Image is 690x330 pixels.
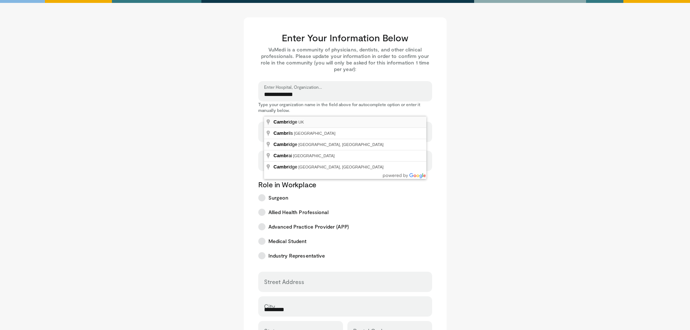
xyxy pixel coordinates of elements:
[258,180,432,189] p: Role in Workplace
[294,131,335,135] span: [GEOGRAPHIC_DATA]
[268,252,325,259] span: Industry Representative
[298,142,384,147] span: [GEOGRAPHIC_DATA], [GEOGRAPHIC_DATA]
[293,154,335,158] span: [GEOGRAPHIC_DATA]
[273,142,288,147] span: Cambr
[258,46,432,72] p: VuMedi is a community of physicians, dentists, and other clinical professionals. Please update yo...
[264,84,322,90] label: Enter Hospital, Organization...
[273,142,298,147] span: idge
[258,32,432,43] h3: Enter Your Information Below
[273,153,288,158] span: Cambr
[273,130,288,136] span: Cambr
[273,119,288,125] span: Cambr
[268,209,329,216] span: Allied Health Professional
[298,165,384,169] span: [GEOGRAPHIC_DATA], [GEOGRAPHIC_DATA]
[264,299,275,314] label: City
[258,101,432,113] p: Type your organization name in the field above for autocomplete option or enter it manually below.
[273,130,294,136] span: ils
[268,223,349,230] span: Advanced Practice Provider (APP)
[273,119,298,125] span: idge
[298,120,304,124] span: UK
[268,238,307,245] span: Medical Student
[273,164,288,170] span: Cambr
[273,153,293,158] span: ai
[268,194,289,201] span: Surgeon
[264,275,304,289] label: Street Address
[273,164,298,170] span: idge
